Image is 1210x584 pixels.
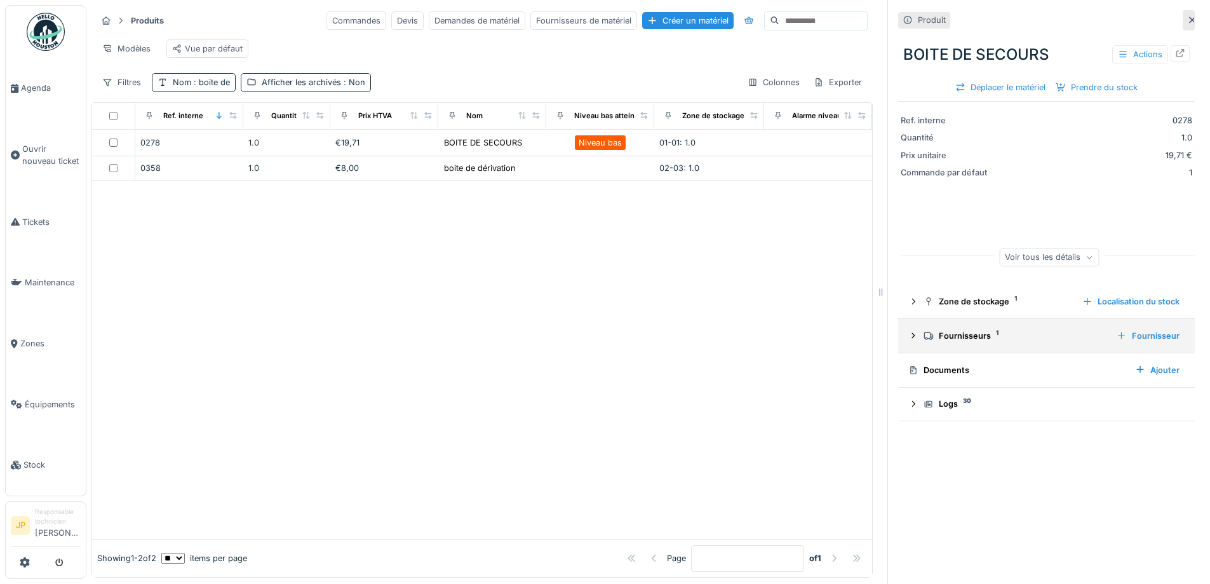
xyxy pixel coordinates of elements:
div: Niveau bas atteint ? [574,111,643,121]
li: [PERSON_NAME] [35,507,81,544]
a: Stock [6,435,86,496]
a: Zones [6,313,86,374]
strong: Produits [126,15,169,27]
div: Showing 1 - 2 of 2 [97,552,156,564]
div: Commande par défaut [901,166,996,179]
a: Agenda [6,58,86,119]
li: JP [11,516,30,535]
img: Badge_color-CXgf-gQk.svg [27,13,65,51]
div: Voir tous les détails [999,248,1099,266]
div: Logs [924,398,1180,410]
div: 0358 [140,162,238,174]
div: 1.0 [248,137,325,149]
div: 1.0 [1001,132,1192,144]
div: Page [667,552,686,564]
div: Produit [918,14,946,26]
div: Commandes [326,11,386,30]
div: Zone de stockage [682,111,744,121]
div: Créer un matériel [642,12,734,29]
div: Filtres [97,73,147,92]
span: Agenda [21,82,81,94]
div: Fournisseurs [924,330,1106,342]
div: 0278 [140,137,238,149]
strong: of 1 [809,552,821,564]
div: boite de dérivation [444,162,516,174]
span: Ouvrir nouveau ticket [22,143,81,167]
span: 02-03: 1.0 [659,163,699,173]
summary: DocumentsAjouter [903,358,1190,382]
div: 1.0 [248,162,325,174]
summary: Fournisseurs1Fournisseur [903,324,1190,348]
a: Ouvrir nouveau ticket [6,119,86,192]
span: : Non [341,78,365,87]
div: Ref. interne [901,114,996,126]
div: Prix HTVA [358,111,392,121]
div: Fournisseurs de matériel [530,11,637,30]
div: Quantité [271,111,301,121]
div: Ajouter [1130,362,1185,379]
div: Devis [391,11,424,30]
span: Stock [24,459,81,471]
span: Zones [20,337,81,350]
div: Nom [173,76,230,88]
a: Maintenance [6,252,86,313]
span: 01-01: 1.0 [659,138,696,147]
div: Responsable technicien [35,507,81,527]
summary: Zone de stockage1Localisation du stock [903,290,1190,313]
div: Documents [908,364,1125,376]
div: Fournisseur [1112,327,1185,344]
div: Afficher les archivés [262,76,365,88]
div: 0278 [1001,114,1192,126]
a: Équipements [6,374,86,435]
div: Zone de stockage [924,295,1072,308]
div: Déplacer le matériel [950,79,1051,96]
div: Exporter [808,73,868,92]
div: Localisation du stock [1077,293,1185,310]
span: : boite de [191,78,230,87]
span: Tickets [22,216,81,228]
div: Actions [1112,45,1168,64]
div: Nom [466,111,483,121]
span: Maintenance [25,276,81,289]
div: BOITE DE SECOURS [898,38,1195,71]
summary: Logs30 [903,393,1190,416]
div: 19,71 € [1001,149,1192,161]
div: €8,00 [335,162,433,174]
a: JP Responsable technicien[PERSON_NAME] [11,507,81,547]
div: Alarme niveau bas [792,111,856,121]
div: Vue par défaut [172,43,243,55]
div: 1 [1001,166,1192,179]
div: Demandes de matériel [429,11,525,30]
div: Quantité [901,132,996,144]
div: Niveau bas [579,137,622,149]
div: €19,71 [335,137,433,149]
div: BOITE DE SECOURS [444,137,522,149]
a: Tickets [6,192,86,253]
div: Prendre du stock [1051,79,1143,96]
span: Équipements [25,398,81,411]
div: Modèles [97,39,156,58]
div: items per page [161,552,247,564]
div: Colonnes [742,73,805,92]
div: Ref. interne [163,111,203,121]
div: Prix unitaire [901,149,996,161]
